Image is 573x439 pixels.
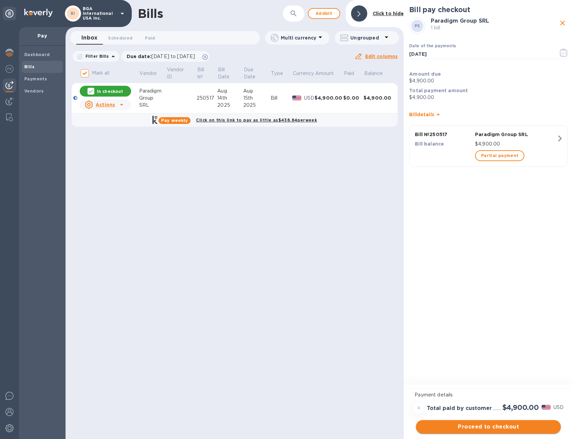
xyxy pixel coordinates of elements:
[217,102,243,109] div: 2025
[108,34,132,42] span: Scheduled
[557,18,568,28] button: close
[293,70,314,77] p: Currency
[83,6,117,21] p: BGA International USA Inc.
[24,52,50,57] b: Dashboard
[83,53,109,59] p: Filter Bills
[344,70,354,77] p: Paid
[364,70,383,77] p: Balance
[364,95,392,101] div: $4,900.00
[244,66,270,80] span: Due Date
[553,404,564,411] p: USD
[542,405,551,410] img: USD
[121,51,210,62] div: Due date:[DATE] to [DATE]
[145,34,155,42] span: Paid
[343,95,364,101] div: $0.00
[167,66,188,80] p: Vendor ID
[243,87,271,95] div: Aug
[409,71,441,77] b: Amount due
[3,7,16,20] div: Unpin categories
[409,104,568,125] div: Billdetails
[197,66,208,80] p: Bill №
[81,33,97,43] span: Inbox
[413,403,424,413] div: =
[139,87,166,95] div: Paradigm
[292,96,301,100] img: USD
[409,5,568,14] h2: Bill pay checkout
[196,118,317,123] b: Click on this link to pay as little as $438.84 per week
[315,70,334,77] p: Amount
[315,95,343,101] div: $4,900.00
[308,8,340,19] button: Addbill
[475,131,556,138] p: Paradigm Group SRL
[315,70,343,77] span: Amount
[421,423,555,431] span: Proceed to checkout
[217,87,243,95] div: Aug
[373,11,404,16] b: Click to hide
[304,95,315,102] p: USD
[140,70,157,77] p: Vendor
[409,44,456,48] label: Date of the payments
[97,88,123,94] p: In checkout
[409,88,468,93] b: Total payment amount
[96,102,115,107] u: Actions
[24,88,44,94] b: Vendors
[244,66,261,80] p: Due Date
[415,23,420,28] b: PS
[24,32,60,39] p: Pay
[161,118,188,123] b: Pay weekly
[365,54,398,59] u: Edit columns
[427,405,492,412] h3: Total paid by customer
[344,70,363,77] span: Paid
[409,112,434,117] b: Bill details
[415,131,472,138] p: Bill № 250517
[481,152,518,160] span: Partial payment
[151,54,195,59] span: [DATE] to [DATE]
[416,420,561,434] button: Proceed to checkout
[415,391,562,398] p: Payment details
[271,70,292,77] span: Type
[409,94,568,101] p: $4,900.00
[502,403,539,412] h2: $4,900.00
[92,70,109,77] p: Mark all
[127,53,199,60] p: Due date :
[197,95,217,102] div: 250517
[364,70,392,77] span: Balance
[217,95,243,102] div: 14th
[271,95,293,102] div: Bill
[350,34,382,41] p: Ungrouped
[71,11,75,16] b: BI
[218,66,243,80] span: Bill Date
[197,66,217,80] span: Bill №
[218,66,234,80] p: Bill Date
[139,95,166,102] div: Group
[24,64,34,69] b: Bills
[415,140,472,147] p: Bill balance
[167,66,196,80] span: Vendor ID
[138,6,163,21] h1: Bills
[409,125,568,167] button: Bill №250517Paradigm Group SRLBill balance$4,900.00Partial payment
[139,102,166,109] div: SRL
[243,95,271,102] div: 15th
[431,24,557,31] p: 1 bill
[475,150,524,161] button: Partial payment
[475,140,556,148] p: $4,900.00
[431,18,489,24] b: Paradigm Group SRL
[281,34,316,41] p: Multi currency
[5,65,14,73] img: Foreign exchange
[24,76,47,81] b: Payments
[271,70,283,77] p: Type
[314,9,334,18] span: Add bill
[243,102,271,109] div: 2025
[24,9,53,17] img: Logo
[409,77,568,84] p: $4,900.00
[140,70,166,77] span: Vendor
